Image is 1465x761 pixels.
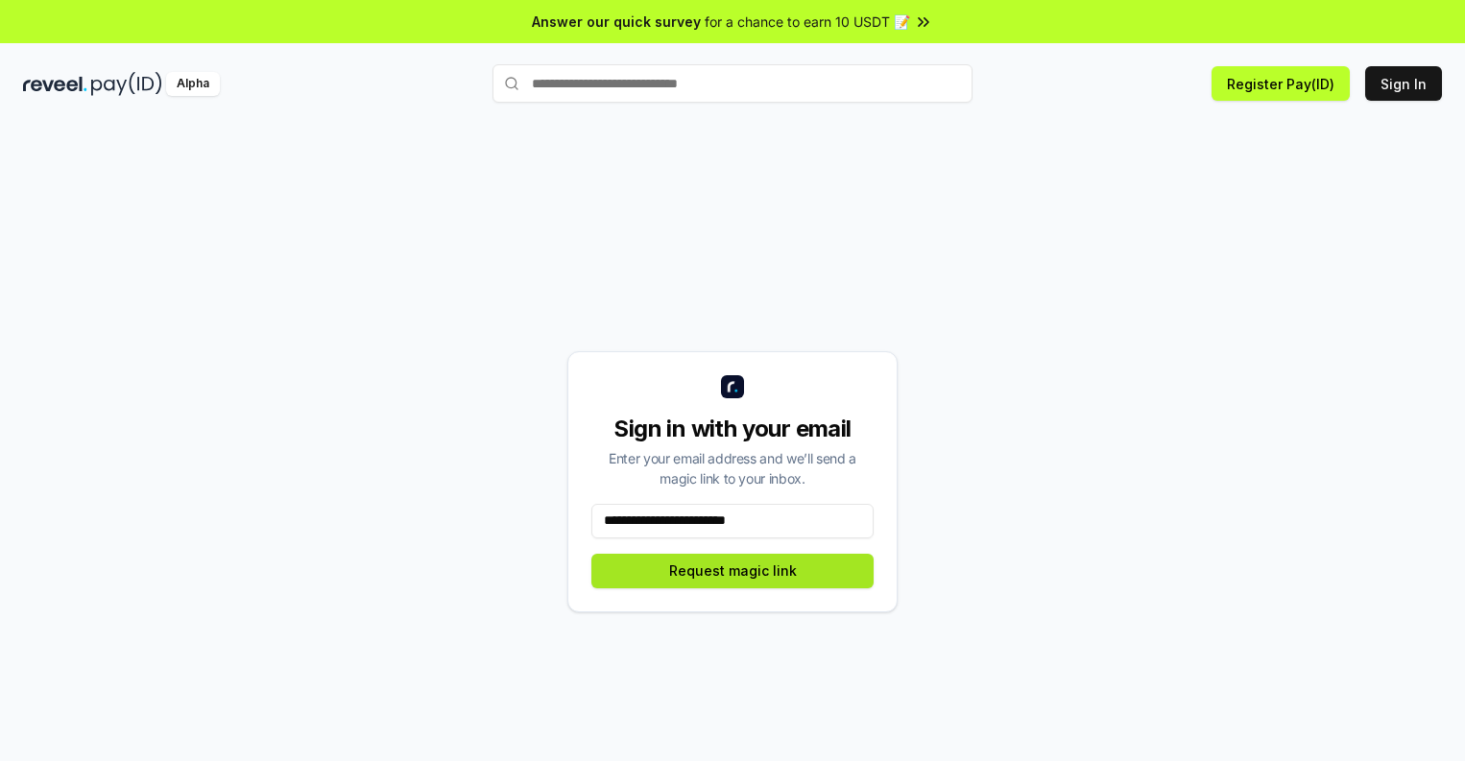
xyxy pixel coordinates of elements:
div: Enter your email address and we’ll send a magic link to your inbox. [591,448,874,488]
button: Request magic link [591,554,874,588]
span: Answer our quick survey [532,12,701,32]
div: Sign in with your email [591,414,874,444]
img: reveel_dark [23,72,87,96]
img: pay_id [91,72,162,96]
button: Register Pay(ID) [1212,66,1350,101]
button: Sign In [1365,66,1442,101]
div: Alpha [166,72,220,96]
img: logo_small [721,375,744,398]
span: for a chance to earn 10 USDT 📝 [705,12,910,32]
